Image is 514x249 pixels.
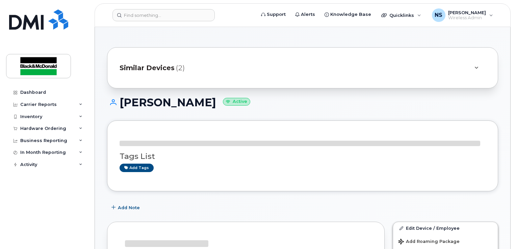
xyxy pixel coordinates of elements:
[107,201,146,214] button: Add Note
[118,204,140,211] span: Add Note
[120,152,486,161] h3: Tags List
[393,234,498,248] button: Add Roaming Package
[393,222,498,234] a: Edit Device / Employee
[120,164,154,172] a: Add tags
[107,96,498,108] h1: [PERSON_NAME]
[176,63,185,73] span: (2)
[120,63,175,73] span: Similar Devices
[223,98,250,106] small: Active
[399,239,460,245] span: Add Roaming Package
